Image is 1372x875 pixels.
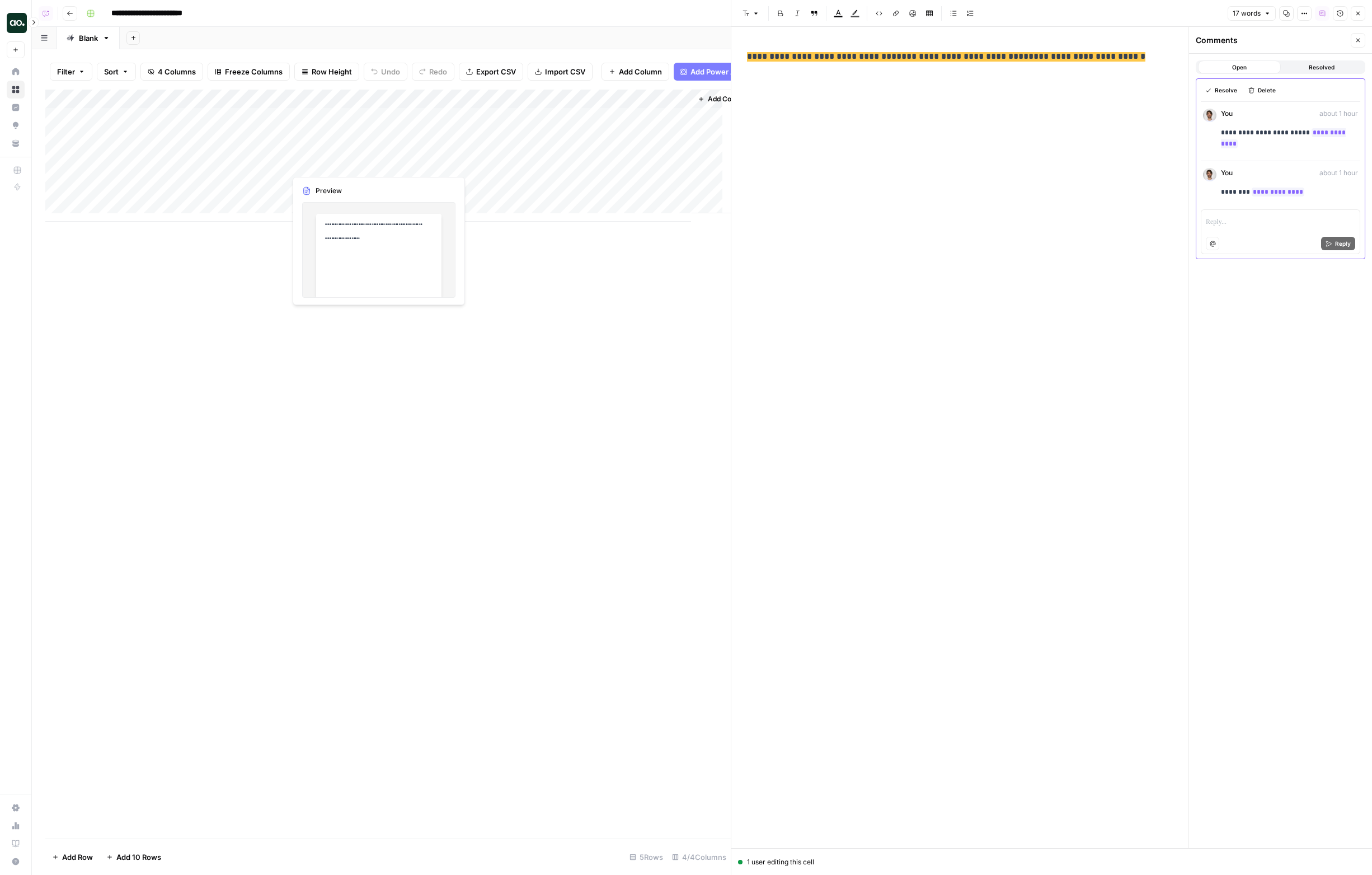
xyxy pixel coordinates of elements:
a: Browse [7,81,25,99]
a: Blank [57,27,120,49]
img: 2sv5sb2nc5y0275bc3hbsgjwhrga [1203,168,1216,181]
span: Resolve [1215,86,1237,95]
button: Row Height [294,63,359,81]
button: Export CSV [459,63,523,81]
button: 4 Columns [140,63,203,81]
span: Add Power Agent [690,66,751,77]
button: Resolved [1281,60,1364,74]
span: Freeze Columns [225,66,283,77]
button: Import CSV [528,63,593,81]
button: Resolve [1201,83,1242,97]
a: Opportunities [7,116,25,134]
span: Filter [57,66,75,77]
span: Add Row [62,851,93,863]
span: Open [1232,63,1247,72]
span: Delete [1258,86,1276,95]
button: Add Column [693,92,751,106]
button: Add Column [602,63,669,81]
span: Redo [429,66,447,77]
button: Redo [412,63,454,81]
span: 17 words [1233,8,1261,18]
span: about 1 hour [1319,109,1358,119]
span: Sort [104,66,119,77]
button: Reply [1321,237,1355,250]
span: Resolved [1309,63,1335,72]
button: Add Power Agent [674,63,758,81]
button: Filter [50,63,92,81]
a: Settings [7,799,25,817]
div: 5 Rows [625,848,668,866]
div: Blank [79,32,98,44]
span: Add Column [619,66,662,77]
button: Add Row [45,848,100,866]
button: Add 10 Rows [100,848,168,866]
a: Insights [7,99,25,116]
span: Add 10 Rows [116,851,161,863]
img: 2sv5sb2nc5y0275bc3hbsgjwhrga [1203,109,1216,122]
a: Home [7,63,25,81]
span: Row Height [312,66,352,77]
span: Export CSV [476,66,516,77]
div: 4/4 Columns [668,848,731,866]
a: Usage [7,817,25,835]
button: Sort [97,63,136,81]
span: 4 Columns [158,66,196,77]
button: Freeze Columns [208,63,290,81]
div: You [1221,109,1358,119]
button: Undo [364,63,407,81]
button: Workspace: AirOps Builders [7,9,25,37]
img: AirOps Builders Logo [7,13,27,33]
span: Undo [381,66,400,77]
button: 17 words [1228,6,1276,21]
a: Your Data [7,134,25,152]
button: Help + Support [7,853,25,871]
div: Comments [1196,35,1347,46]
span: Import CSV [545,66,585,77]
div: 1 user editing this cell [738,857,1365,867]
span: about 1 hour [1319,168,1358,178]
a: Learning Hub [7,835,25,853]
span: Add Column [708,94,747,104]
span: Reply [1335,239,1351,248]
div: You [1221,168,1358,178]
button: Delete [1244,83,1280,97]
